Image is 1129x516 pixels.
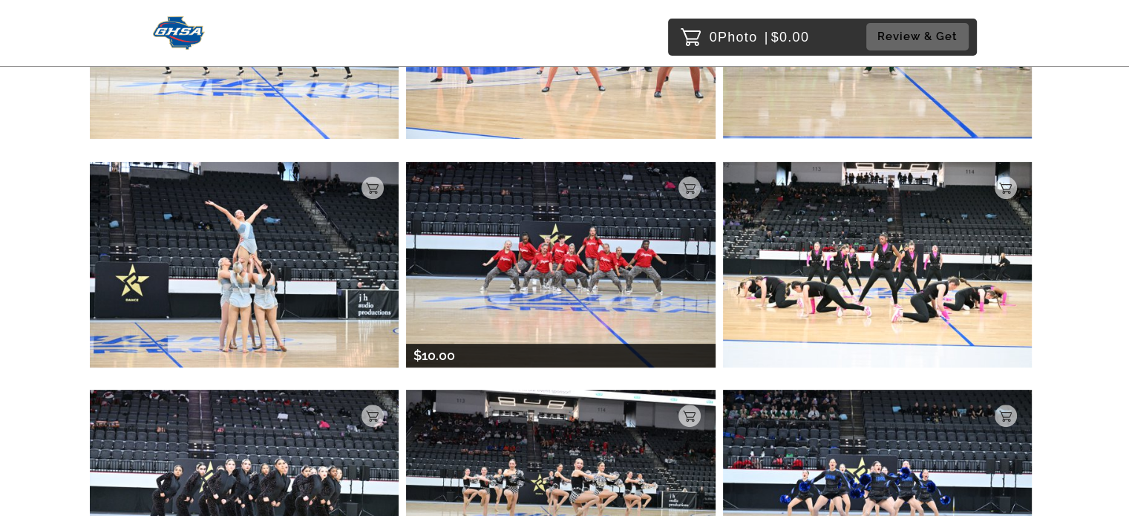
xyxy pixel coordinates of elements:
[406,162,716,368] img: 181793
[90,162,399,368] img: 181795
[710,25,810,49] p: 0 $0.00
[765,30,769,45] span: |
[153,16,206,50] img: Snapphound Logo
[718,25,758,49] span: Photo
[723,162,1033,368] img: 181794
[866,23,973,50] a: Review & Get
[413,344,455,368] p: $10.00
[866,23,969,50] button: Review & Get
